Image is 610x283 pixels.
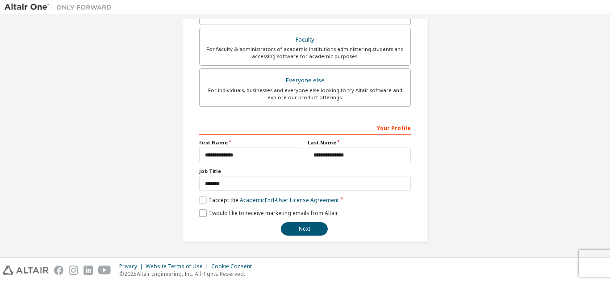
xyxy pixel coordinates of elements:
[4,3,116,12] img: Altair One
[281,222,328,236] button: Next
[69,266,78,275] img: instagram.svg
[84,266,93,275] img: linkedin.svg
[98,266,111,275] img: youtube.svg
[119,263,146,270] div: Privacy
[119,270,257,278] p: © 2025 Altair Engineering, Inc. All Rights Reserved.
[3,266,49,275] img: altair_logo.svg
[54,266,63,275] img: facebook.svg
[199,209,338,217] label: I would like to receive marketing emails from Altair
[205,46,405,60] div: For faculty & administrators of academic institutions administering students and accessing softwa...
[211,263,257,270] div: Cookie Consent
[199,196,339,204] label: I accept the
[199,120,411,135] div: Your Profile
[205,87,405,101] div: For individuals, businesses and everyone else looking to try Altair software and explore our prod...
[240,196,339,204] a: Academic End-User License Agreement
[205,74,405,87] div: Everyone else
[146,263,211,270] div: Website Terms of Use
[199,168,411,175] label: Job Title
[308,139,411,146] label: Last Name
[199,139,302,146] label: First Name
[205,34,405,46] div: Faculty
